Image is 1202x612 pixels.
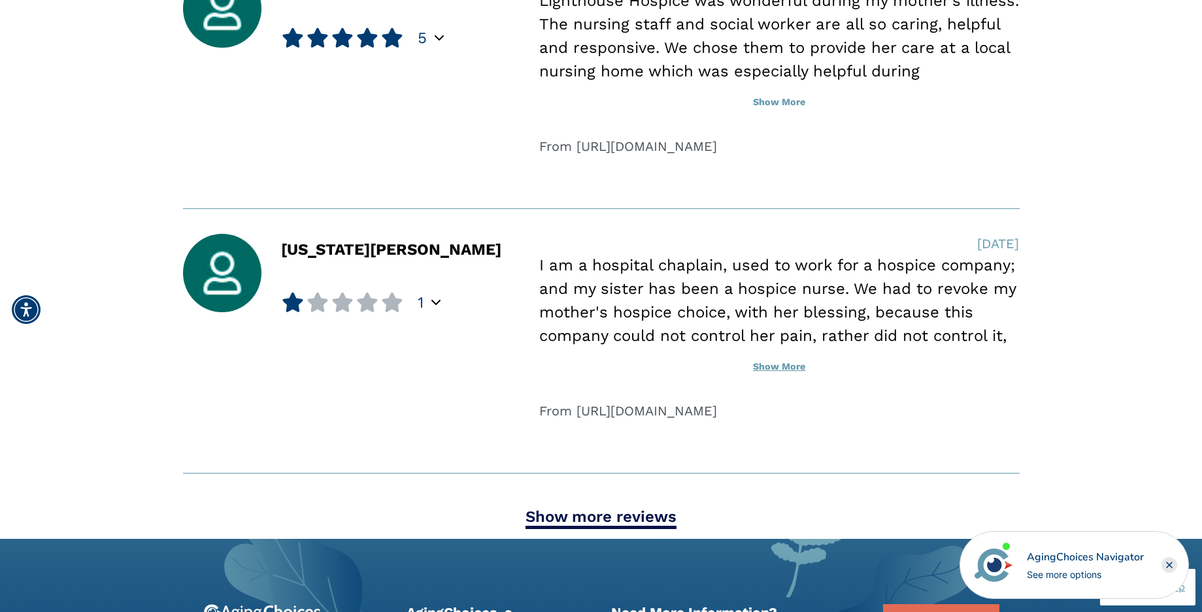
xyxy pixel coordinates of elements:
a: Show more reviews [526,507,676,529]
div: Accessibility Menu [12,295,41,324]
div: [DATE] [977,234,1019,253]
div: I am a hospital chaplain, used to work for a hospice company; and my sister has been a hospice nu... [539,253,1019,606]
img: avatar [971,543,1016,587]
div: From [URL][DOMAIN_NAME] [539,137,1019,156]
div: [US_STATE][PERSON_NAME] [281,242,501,312]
button: Show More [539,88,1019,117]
div: See more options [1027,568,1144,581]
img: user_avatar.jpg [183,234,261,312]
span: 5 [418,28,427,48]
div: Popover trigger [431,295,441,310]
button: Show More [539,353,1019,381]
span: 1 [418,293,424,312]
div: From [URL][DOMAIN_NAME] [539,401,1019,421]
div: Close [1161,557,1177,573]
div: Popover trigger [435,30,444,46]
div: AgingChoices Navigator [1027,549,1144,565]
